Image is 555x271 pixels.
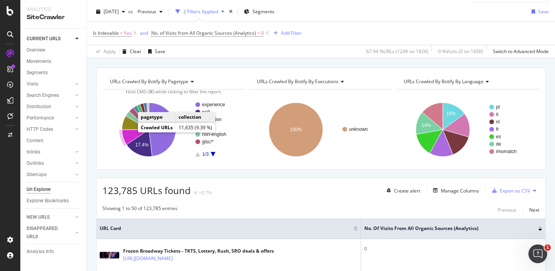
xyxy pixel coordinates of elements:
div: Save [538,8,549,15]
div: 67.94 % URLs ( 124K on 182K ) [366,48,428,55]
text: it [496,112,499,117]
button: Switch to Advanced Mode [490,45,549,58]
svg: A chart. [396,96,537,164]
a: [URL][DOMAIN_NAME] [123,255,173,262]
button: and [140,29,148,37]
text: 100% [290,127,302,132]
div: HTTP Codes [27,125,53,134]
td: pagetype [138,112,176,122]
button: Segments [241,5,277,18]
h4: URLs Crawled By Botify By executions [255,75,385,88]
svg: A chart. [249,96,390,164]
div: 0 [364,245,542,252]
div: Explorer Bookmarks [27,197,69,205]
a: Distribution [27,103,73,111]
text: pt [496,104,500,110]
div: times [227,8,234,16]
a: Sitemaps [27,171,73,179]
text: glsc/* [202,139,214,144]
div: Frozen Broadway Tickets - TKTS, Lottery, Rush, SRO deals & offers [123,248,274,255]
text: 1/3 [202,152,209,157]
a: DISAPPEARED URLS [27,225,73,241]
button: Next [529,205,539,214]
a: Explorer Bookmarks [27,197,81,205]
div: Analytics [27,6,80,13]
a: NEW URLS [27,213,73,221]
div: Analysis Info [27,248,54,256]
button: Manage Columns [430,186,479,195]
div: 0 % Visits ( 0 on 165K ) [438,48,483,55]
a: Analysis Info [27,248,81,256]
text: 17.4% [135,142,149,148]
span: = [257,30,260,36]
div: NEW URLS [27,213,50,221]
button: Previous [498,205,516,214]
a: Overview [27,46,81,54]
span: 0 [261,28,264,39]
button: Previous [134,5,166,18]
text: de [496,141,501,147]
text: non-english [202,132,226,137]
text: 15% [446,111,456,116]
div: Showing 1 to 50 of 123,785 entries [102,205,177,214]
div: Clear [130,48,141,55]
a: Inlinks [27,148,73,156]
span: Yes [124,28,132,39]
a: Segments [27,69,81,77]
div: Next [529,207,539,213]
svg: A chart. [102,96,243,164]
button: 2 Filters Applied [172,5,227,18]
div: Search Engines [27,91,59,100]
button: Add Filter [270,29,302,38]
button: Clear [119,45,141,58]
button: Apply [93,45,116,58]
text: experience [202,102,225,107]
span: URLs Crawled By Botify By pagetype [110,78,188,85]
a: Content [27,137,81,145]
text: fr [496,127,499,132]
div: Manage Columns [441,187,479,194]
div: Add Filter [281,30,302,36]
span: Segments [252,8,274,15]
iframe: Intercom live chat [528,244,547,263]
span: vs [128,8,134,15]
span: URLs Crawled By Botify By executions [257,78,338,85]
div: Outlinks [27,159,44,168]
div: Movements [27,57,51,66]
text: es [496,134,501,139]
text: nl [496,119,499,125]
span: 1 [544,244,551,251]
div: 2 Filters Applied [183,8,218,15]
div: SiteCrawler [27,13,80,22]
img: main image [100,252,119,259]
a: HTTP Codes [27,125,73,134]
span: URLs Crawled By Botify By language [404,78,483,85]
td: collection [176,112,215,122]
div: and [140,30,148,36]
span: 123,785 URLs found [102,184,191,197]
button: Create alert [383,184,420,197]
div: Apply [104,48,116,55]
td: Crawled URLs [138,123,176,133]
a: Outlinks [27,159,73,168]
text: 14% [422,123,431,128]
a: Url Explorer [27,185,81,194]
h4: URLs Crawled By Botify By language [402,75,532,88]
div: Previous [498,207,516,213]
a: CURRENT URLS [27,35,73,43]
h4: URLs Crawled By Botify By pagetype [108,75,238,88]
td: 11,635 (9.39 %) [176,123,215,133]
div: +0.7% [199,189,212,196]
a: Search Engines [27,91,73,100]
div: DISAPPEARED URLS [27,225,66,241]
div: Distribution [27,103,51,111]
div: Create alert [394,187,420,194]
span: Is Indexable [93,30,119,36]
div: Sitemaps [27,171,47,179]
div: Visits [27,80,38,88]
div: Save [155,48,165,55]
span: No. of Visits from All Organic Sources (Analytics) [151,30,256,36]
button: Export as CSV [489,184,530,197]
button: Save [528,5,549,18]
